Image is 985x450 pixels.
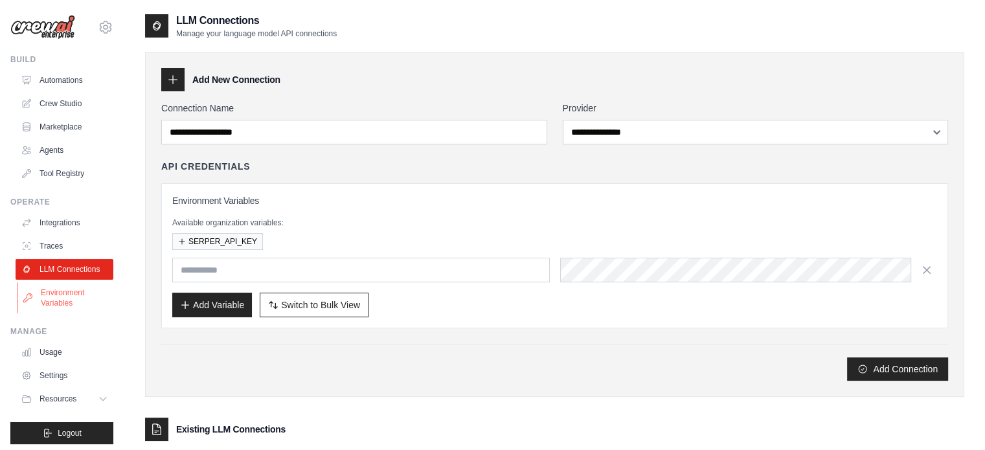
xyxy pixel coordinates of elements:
[10,326,113,337] div: Manage
[16,163,113,184] a: Tool Registry
[172,218,937,228] p: Available organization variables:
[16,259,113,280] a: LLM Connections
[16,236,113,256] a: Traces
[16,212,113,233] a: Integrations
[176,423,286,436] h3: Existing LLM Connections
[58,428,82,438] span: Logout
[16,388,113,409] button: Resources
[172,293,252,317] button: Add Variable
[10,422,113,444] button: Logout
[192,73,280,86] h3: Add New Connection
[260,293,368,317] button: Switch to Bulk View
[16,93,113,114] a: Crew Studio
[16,70,113,91] a: Automations
[176,28,337,39] p: Manage your language model API connections
[10,15,75,39] img: Logo
[16,365,113,386] a: Settings
[10,54,113,65] div: Build
[161,102,547,115] label: Connection Name
[281,298,360,311] span: Switch to Bulk View
[17,282,115,313] a: Environment Variables
[847,357,948,381] button: Add Connection
[172,233,263,250] button: SERPER_API_KEY
[16,342,113,363] a: Usage
[172,194,937,207] h3: Environment Variables
[16,117,113,137] a: Marketplace
[563,102,949,115] label: Provider
[10,197,113,207] div: Operate
[40,394,76,404] span: Resources
[161,160,250,173] h4: API Credentials
[176,13,337,28] h2: LLM Connections
[16,140,113,161] a: Agents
